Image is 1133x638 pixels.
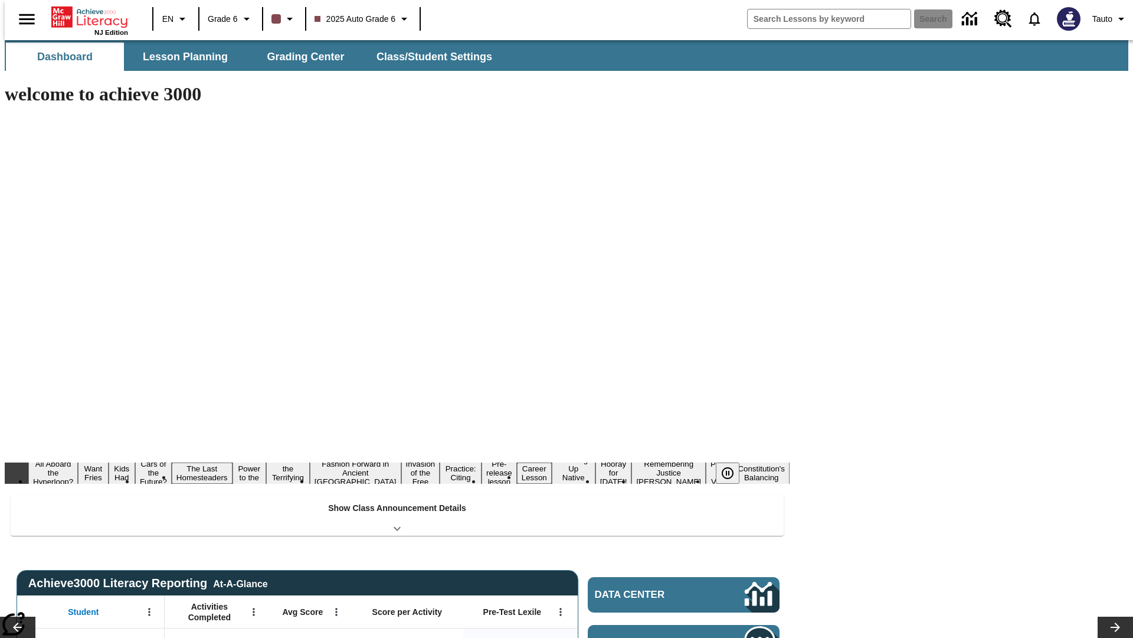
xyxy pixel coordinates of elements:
button: Slide 15 Remembering Justice O'Connor [631,458,706,488]
button: Slide 9 The Invasion of the Free CD [401,449,440,497]
span: Avg Score [282,607,323,617]
span: EN [162,13,173,25]
button: Slide 13 Cooking Up Native Traditions [552,454,595,493]
span: Student [68,607,99,617]
div: Pause [716,463,751,484]
a: Resource Center, Will open in new tab [987,3,1019,35]
input: search field [748,9,911,28]
span: Score per Activity [372,607,443,617]
button: Slide 17 The Constitution's Balancing Act [733,454,790,493]
button: Slide 10 Mixed Practice: Citing Evidence [440,454,482,493]
button: Lesson Planning [126,43,244,71]
button: Slide 8 Fashion Forward in Ancient Rome [310,458,401,488]
span: Pre-Test Lexile [483,607,542,617]
a: Data Center [588,577,780,613]
a: Notifications [1019,4,1050,34]
button: Slide 7 Attack of the Terrifying Tomatoes [266,454,310,493]
span: 2025 Auto Grade 6 [315,13,396,25]
div: At-A-Glance [213,577,267,590]
button: Open Menu [328,603,345,621]
div: SubNavbar [5,43,503,71]
button: Grade: Grade 6, Select a grade [203,8,258,30]
button: Open Menu [140,603,158,621]
button: Slide 6 Solar Power to the People [233,454,267,493]
button: Slide 2 Do You Want Fries With That? [78,445,108,502]
a: Data Center [955,3,987,35]
button: Lesson carousel, Next [1098,617,1133,638]
button: Slide 16 Point of View [706,458,733,488]
span: Grade 6 [208,13,238,25]
span: Data Center [595,589,705,601]
button: Slide 3 Dirty Jobs Kids Had To Do [109,445,135,502]
span: Achieve3000 Literacy Reporting [28,577,268,590]
span: Activities Completed [171,601,248,623]
button: Open side menu [9,2,44,37]
button: Pause [716,463,739,484]
button: Open Menu [245,603,263,621]
button: Select a new avatar [1050,4,1088,34]
button: Dashboard [6,43,124,71]
button: Slide 12 Career Lesson [517,463,552,484]
p: Show Class Announcement Details [328,502,466,515]
span: Tauto [1092,13,1112,25]
img: Avatar [1057,7,1080,31]
button: Slide 4 Cars of the Future? [135,458,172,488]
span: NJ Edition [94,29,128,36]
div: Show Class Announcement Details [11,495,784,536]
a: Home [51,5,128,29]
div: SubNavbar [5,40,1128,71]
button: Open Menu [552,603,569,621]
button: Class/Student Settings [367,43,502,71]
button: Grading Center [247,43,365,71]
button: Class color is dark brown. Change class color [267,8,302,30]
button: Slide 11 Pre-release lesson [482,458,517,488]
button: Profile/Settings [1088,8,1133,30]
button: Language: EN, Select a language [157,8,195,30]
button: Class: 2025 Auto Grade 6, Select your class [310,8,417,30]
div: Home [51,4,128,36]
button: Slide 14 Hooray for Constitution Day! [595,458,632,488]
button: Slide 5 The Last Homesteaders [172,463,233,484]
h1: welcome to achieve 3000 [5,83,790,105]
button: Slide 1 All Aboard the Hyperloop? [28,458,78,488]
